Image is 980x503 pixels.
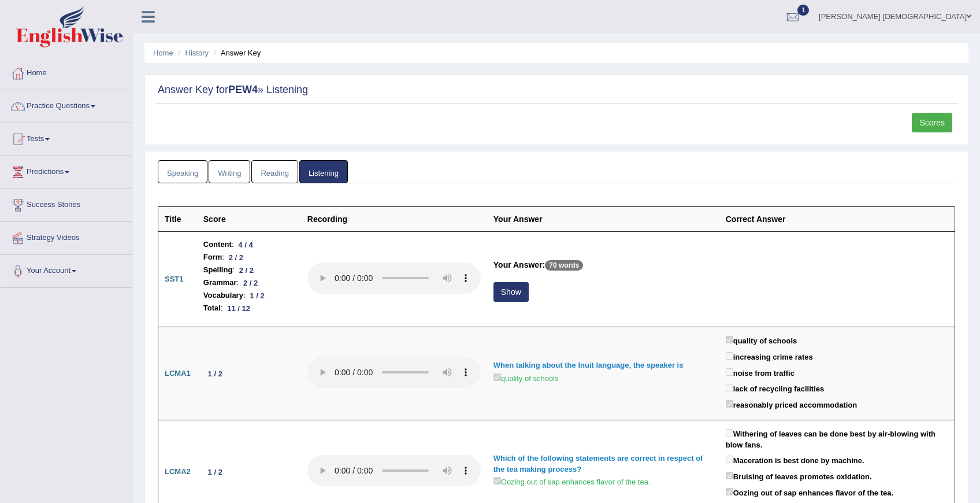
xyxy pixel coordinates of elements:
[726,486,893,499] label: Oozing out of sap enhances flavor of the tea.
[1,57,132,86] a: Home
[203,251,222,264] b: Form
[545,260,583,271] p: 70 words
[726,472,733,479] input: Bruising of leaves promotes oxidation.
[726,366,795,379] label: noise from traffic
[228,84,258,95] strong: PEW4
[203,302,221,315] b: Total
[158,207,197,232] th: Title
[726,453,864,467] label: Maceration is best done by machine.
[223,302,255,315] div: 11 / 12
[203,466,227,478] div: 1 / 2
[797,5,809,16] span: 1
[726,456,733,463] input: Maceration is best done by machine.
[726,398,857,411] label: reasonably priced accommodation
[165,369,191,378] b: LCMA1
[493,373,501,381] input: quality of schools
[726,368,733,376] input: noise from traffic
[203,238,295,251] li: :
[487,207,719,232] th: Your Answer
[493,282,529,302] button: Show
[726,429,733,437] input: Withering of leaves can be done best by air-blowing with blow fans.
[719,207,955,232] th: Correct Answer
[1,156,132,185] a: Predictions
[1,255,132,284] a: Your Account
[726,336,733,343] input: quality of schools
[1,222,132,251] a: Strategy Videos
[203,251,295,264] li: :
[211,47,261,58] li: Answer Key
[165,275,184,283] b: SST1
[197,207,301,232] th: Score
[203,289,243,302] b: Vocabulary
[493,453,713,475] div: Which of the following statements are correct in respect of the tea making process?
[239,277,262,289] div: 2 / 2
[493,260,545,269] b: Your Answer:
[493,360,713,371] div: When talking about the Inuit language, the speaker is
[726,400,733,408] input: reasonably priced accommodation
[224,251,248,264] div: 2 / 2
[153,49,173,57] a: Home
[299,160,348,184] a: Listening
[726,427,948,450] label: Withering of leaves can be done best by air-blowing with blow fans.
[1,90,132,119] a: Practice Questions
[165,467,191,476] b: LCMA2
[203,264,233,276] b: Spelling
[726,488,733,495] input: Oozing out of sap enhances flavor of the tea.
[301,207,487,232] th: Recording
[251,160,298,184] a: Reading
[726,382,825,395] label: lack of recycling facilities
[235,264,258,276] div: 2 / 2
[493,371,559,384] label: quality of schools
[234,239,258,251] div: 4 / 4
[203,276,237,289] b: Grammar
[185,49,209,57] a: History
[209,160,250,184] a: Writing
[726,352,733,360] input: increasing crime rates
[1,123,132,152] a: Tests
[246,290,269,302] div: 1 / 2
[203,302,295,315] li: :
[726,384,733,391] input: lack of recycling facilities
[912,113,952,132] a: Scores
[493,477,501,484] input: Oozing out of sap enhances flavor of the tea.
[726,334,797,347] label: quality of schools
[203,238,232,251] b: Content
[158,84,955,96] h2: Answer Key for » Listening
[203,289,295,302] li: :
[203,368,227,380] div: 1 / 2
[158,160,207,184] a: Speaking
[493,475,651,488] label: Oozing out of sap enhances flavor of the tea.
[203,276,295,289] li: :
[1,189,132,218] a: Success Stories
[726,469,872,483] label: Bruising of leaves promotes oxidation.
[203,264,295,276] li: :
[726,350,813,363] label: increasing crime rates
